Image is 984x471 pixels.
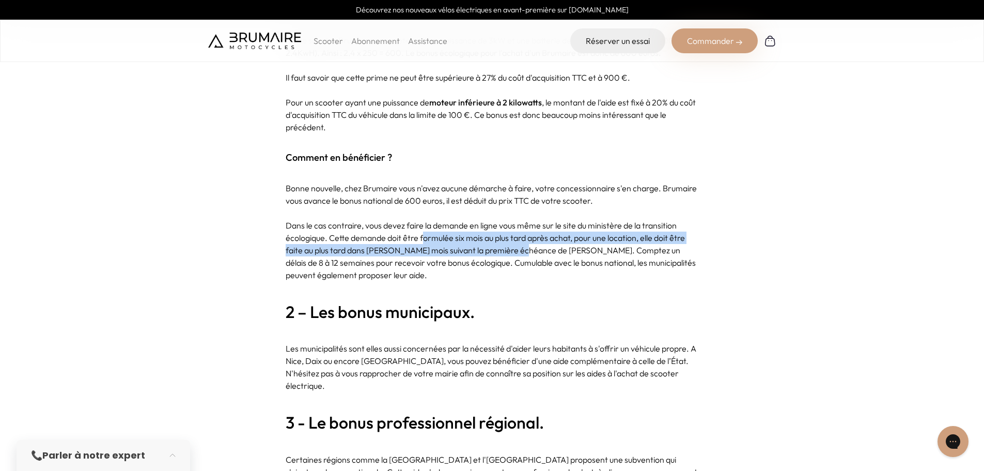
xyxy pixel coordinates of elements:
[286,342,699,392] p: Les municipalités sont elles aussi concernées par la nécessité d'aider leurs habitants à s'offrir...
[286,219,699,281] p: Dans le cas contraire, vous devez faire la demande en ligne vous même sur le site du ministère de...
[736,39,742,45] img: right-arrow-2.png
[932,422,974,461] iframe: Gorgias live chat messenger
[408,36,447,46] a: Assistance
[671,28,758,53] div: Commander
[429,97,542,108] strong: moteur inférieure à 2 kilowatts
[286,151,392,163] strong: Comment en bénéficier ?
[286,301,475,322] strong: 2 – Les bonus municipaux.
[764,35,776,47] img: Panier
[286,71,699,84] p: Il faut savoir que cette prime ne peut être supérieure à 27% du coût d'acquisition TTC et à 900 €.
[351,36,400,46] a: Abonnement
[286,182,699,207] p: Bonne nouvelle, chez Brumaire vous n'avez aucune démarche à faire, votre concessionnaire s'en cha...
[286,412,544,433] strong: 3 - Le bonus professionnel régional.
[208,33,301,49] img: Brumaire Motocycles
[314,35,343,47] p: Scooter
[286,96,699,133] p: Pour un scooter ayant une puissance de , le montant de l'aide est fixé à 20% du coût d'acquisitio...
[570,28,665,53] a: Réserver un essai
